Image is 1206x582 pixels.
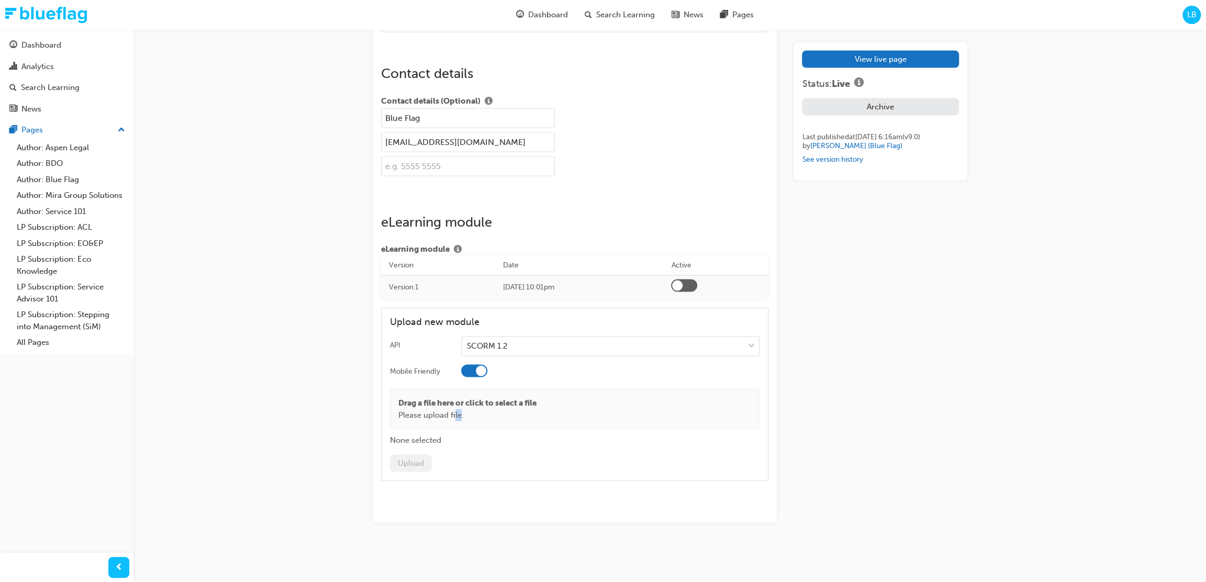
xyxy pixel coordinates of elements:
a: All Pages [13,334,129,351]
span: guage-icon [516,8,523,21]
button: Pages [4,120,129,140]
a: Search Learning [4,78,129,97]
div: Mobile Friendly [390,366,440,376]
span: prev-icon [115,561,123,574]
div: Analytics [21,61,54,73]
span: search-icon [9,83,17,93]
span: guage-icon [9,41,17,50]
a: Author: Service 101 [13,204,129,220]
input: Add a contact name [381,108,555,128]
th: Date [495,255,663,275]
span: Pages [732,9,753,21]
span: eLearning module [381,243,450,256]
a: News [4,99,129,119]
span: down-icon [747,339,755,353]
span: info-icon [854,77,863,89]
div: Last published at [DATE] 6:16am (v 9 . 0 ) [802,132,958,141]
a: Author: Mira Group Solutions [13,187,129,204]
a: news-iconNews [663,4,711,26]
button: Show info [850,76,867,89]
a: guage-iconDashboard [507,4,576,26]
div: by [802,141,958,150]
span: None selected [390,435,441,444]
span: pages-icon [9,126,17,135]
a: Author: Aspen Legal [13,140,129,156]
span: Search Learning [596,9,654,21]
a: See version history [802,154,863,163]
div: Dashboard [21,39,61,51]
div: API [390,340,400,350]
h4: Upload new module [390,316,760,328]
a: Dashboard [4,36,129,55]
span: pages-icon [720,8,728,21]
span: LB [1187,9,1196,21]
span: info-icon [454,245,462,254]
button: LB [1182,6,1201,24]
a: pages-iconPages [711,4,762,26]
span: up-icon [118,124,125,137]
a: Author: BDO [13,155,129,172]
a: LP Subscription: Service Advisor 101 [13,279,129,307]
span: search-icon [584,8,591,21]
p: Drag a file here or click to select a file [398,397,537,409]
a: View live page [802,50,958,68]
div: Drag a file here or click to select a filePlease upload file. [390,388,760,429]
input: e.g. john@example.com [381,132,555,152]
span: Live [831,77,850,89]
a: Analytics [4,57,129,76]
a: LP Subscription: ACL [13,219,129,236]
h2: Contact details [381,65,769,82]
button: Show info [481,95,497,108]
div: Search Learning [21,82,80,94]
a: [PERSON_NAME] (Blue Flag) [810,141,902,150]
span: news-icon [671,8,679,21]
td: Version 1 [381,275,495,299]
h2: eLearning module [381,214,769,230]
div: SCORM 1.2 [467,340,508,352]
a: Author: Blue Flag [13,172,129,188]
span: Dashboard [528,9,567,21]
img: Trak [5,7,87,23]
div: News [21,103,41,115]
button: Show info [450,243,466,256]
span: Contact details (Optional) [381,95,481,108]
button: Archive [802,98,958,115]
th: Active [663,255,768,275]
span: info-icon [485,97,493,106]
button: DashboardAnalyticsSearch LearningNews [4,33,129,120]
th: Version [381,255,495,275]
a: search-iconSearch Learning [576,4,663,26]
button: Upload [390,454,432,472]
input: e.g. 5555 5555 [381,156,555,176]
span: News [683,9,703,21]
div: Status: [802,76,958,89]
span: chart-icon [9,62,17,72]
div: Pages [21,124,43,136]
td: [DATE] 10:01pm [495,275,663,299]
a: LP Subscription: Stepping into Management (SiM) [13,307,129,334]
a: LP Subscription: Eco Knowledge [13,251,129,279]
span: news-icon [9,105,17,114]
a: LP Subscription: EO&EP [13,236,129,252]
p: Please upload file. [398,409,537,421]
